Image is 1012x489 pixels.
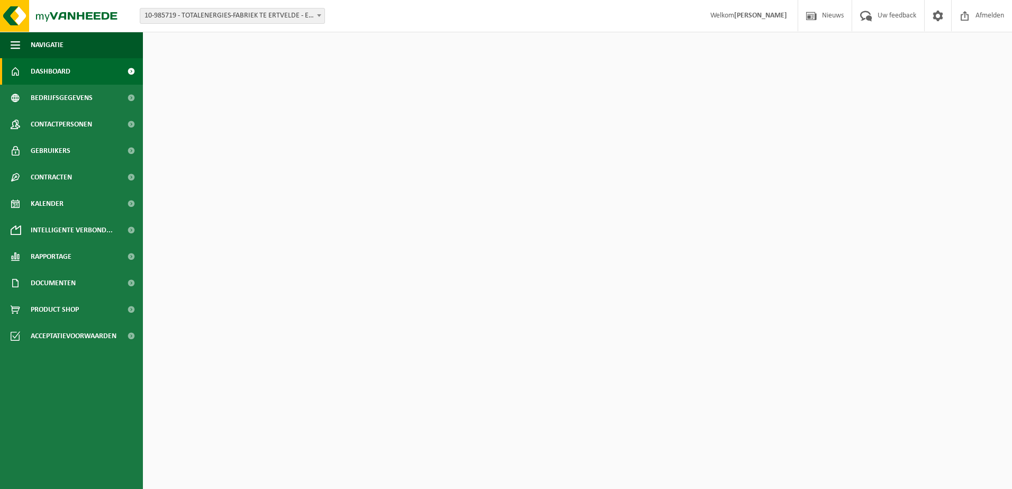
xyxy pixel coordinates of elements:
span: Product Shop [31,296,79,323]
span: Documenten [31,270,76,296]
span: Gebruikers [31,138,70,164]
span: Navigatie [31,32,64,58]
span: Kalender [31,191,64,217]
span: Dashboard [31,58,70,85]
span: Intelligente verbond... [31,217,113,243]
span: Contracten [31,164,72,191]
span: 10-985719 - TOTALENERGIES-FABRIEK TE ERTVELDE - ERTVELDE [140,8,324,23]
span: Contactpersonen [31,111,92,138]
span: 10-985719 - TOTALENERGIES-FABRIEK TE ERTVELDE - ERTVELDE [140,8,325,24]
span: Acceptatievoorwaarden [31,323,116,349]
strong: [PERSON_NAME] [734,12,787,20]
span: Bedrijfsgegevens [31,85,93,111]
span: Rapportage [31,243,71,270]
iframe: chat widget [5,466,177,489]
